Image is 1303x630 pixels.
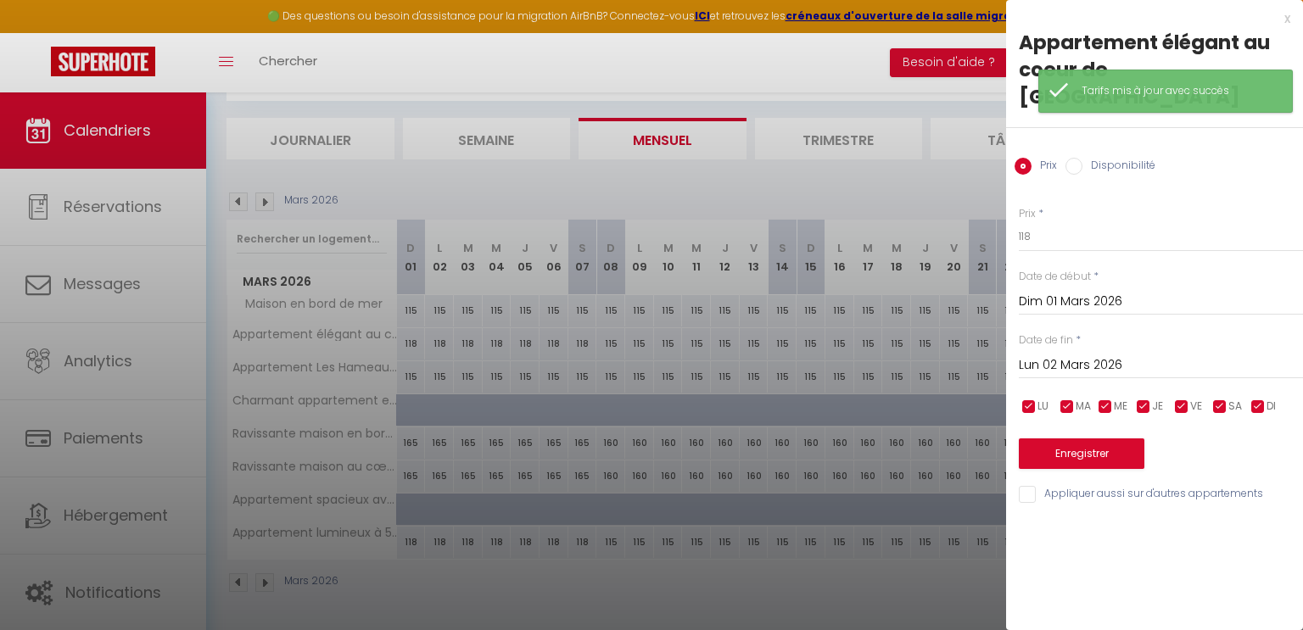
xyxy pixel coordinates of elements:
span: DI [1267,399,1276,415]
span: MA [1076,399,1091,415]
div: Appartement élégant au coeur de [GEOGRAPHIC_DATA] [1019,29,1290,110]
span: JE [1152,399,1163,415]
button: Enregistrer [1019,438,1144,469]
div: Tarifs mis à jour avec succès [1082,83,1275,99]
label: Disponibilité [1082,158,1155,176]
span: ME [1114,399,1127,415]
label: Date de début [1019,269,1091,285]
span: VE [1190,399,1202,415]
div: x [1006,8,1290,29]
label: Prix [1019,206,1036,222]
span: LU [1037,399,1049,415]
label: Prix [1032,158,1057,176]
label: Date de fin [1019,332,1073,348]
span: SA [1228,399,1242,415]
button: Ouvrir le widget de chat LiveChat [14,7,64,58]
